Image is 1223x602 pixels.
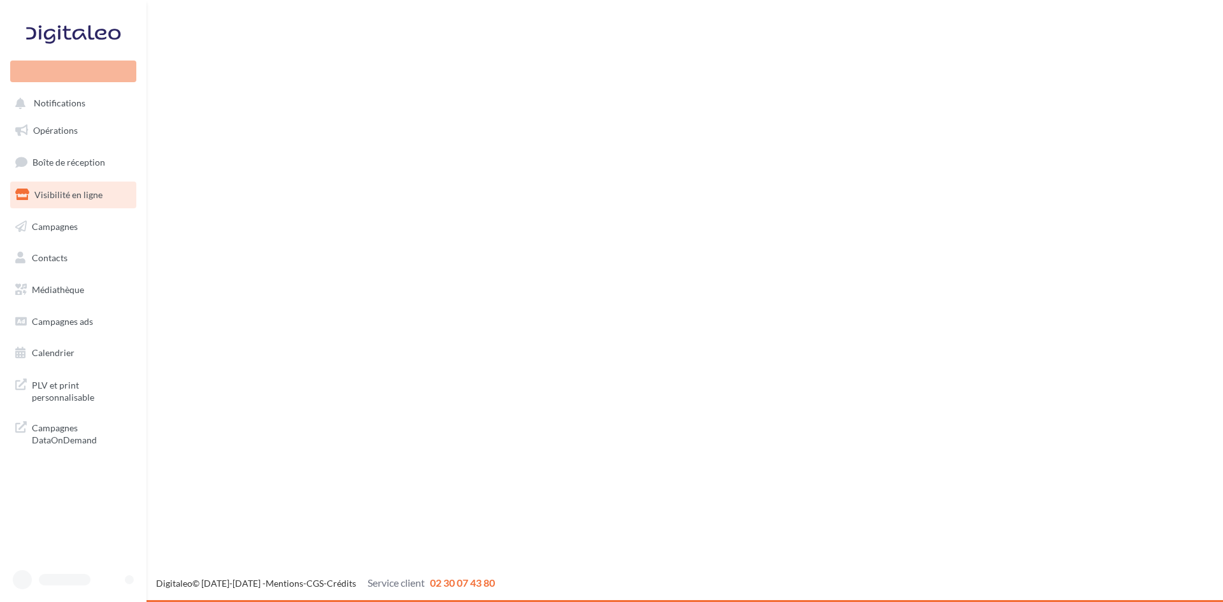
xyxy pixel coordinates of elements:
[368,577,425,589] span: Service client
[327,578,356,589] a: Crédits
[32,419,131,447] span: Campagnes DataOnDemand
[8,117,139,144] a: Opérations
[32,347,75,358] span: Calendrier
[32,284,84,295] span: Médiathèque
[8,340,139,366] a: Calendrier
[34,98,85,109] span: Notifications
[33,125,78,136] span: Opérations
[32,376,131,404] span: PLV et print personnalisable
[266,578,303,589] a: Mentions
[8,308,139,335] a: Campagnes ads
[8,245,139,271] a: Contacts
[32,252,68,263] span: Contacts
[32,316,93,327] span: Campagnes ads
[306,578,324,589] a: CGS
[8,213,139,240] a: Campagnes
[32,220,78,231] span: Campagnes
[8,148,139,176] a: Boîte de réception
[10,61,136,82] div: Nouvelle campagne
[32,157,105,168] span: Boîte de réception
[8,414,139,452] a: Campagnes DataOnDemand
[430,577,495,589] span: 02 30 07 43 80
[34,189,103,200] span: Visibilité en ligne
[156,578,192,589] a: Digitaleo
[8,276,139,303] a: Médiathèque
[156,578,495,589] span: © [DATE]-[DATE] - - -
[8,371,139,409] a: PLV et print personnalisable
[8,182,139,208] a: Visibilité en ligne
